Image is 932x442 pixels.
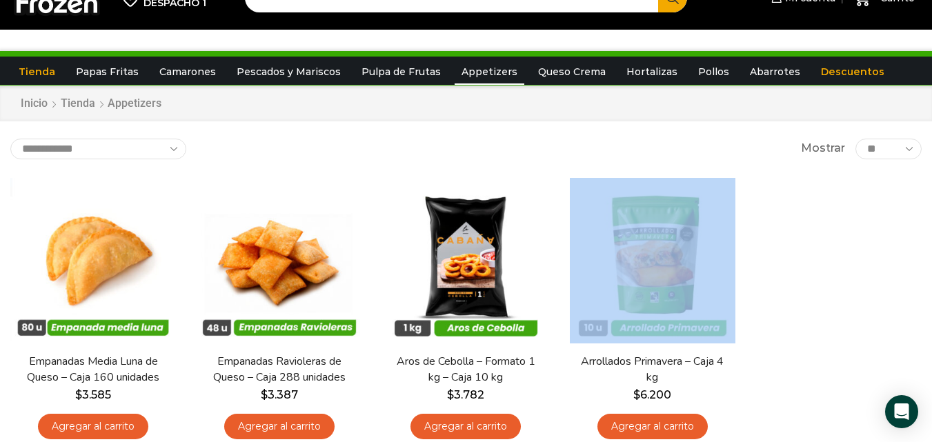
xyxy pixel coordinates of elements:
a: Queso Crema [531,59,613,85]
a: Pollos [691,59,736,85]
select: Pedido de la tienda [10,139,186,159]
bdi: 3.387 [261,388,298,401]
span: $ [75,388,82,401]
a: Tienda [12,59,62,85]
bdi: 3.585 [75,388,111,401]
a: Empanadas Ravioleras de Queso – Caja 288 unidades [205,354,354,385]
a: Descuentos [814,59,891,85]
nav: Breadcrumb [20,96,161,112]
a: Abarrotes [743,59,807,85]
a: Agregar al carrito: “Empanadas Ravioleras de Queso - Caja 288 unidades” [224,414,335,439]
a: Empanadas Media Luna de Queso – Caja 160 unidades [19,354,168,385]
span: $ [447,388,454,401]
a: Agregar al carrito: “Arrollados Primavera - Caja 4 kg” [597,414,708,439]
a: Arrollados Primavera – Caja 4 kg [578,354,727,385]
a: Papas Fritas [69,59,146,85]
a: Tienda [60,96,96,112]
h1: Appetizers [108,97,161,110]
a: Pescados y Mariscos [230,59,348,85]
div: Open Intercom Messenger [885,395,918,428]
span: Mostrar [801,141,845,157]
span: $ [633,388,640,401]
span: $ [261,388,268,401]
a: Camarones [152,59,223,85]
a: Inicio [20,96,48,112]
a: Pulpa de Frutas [355,59,448,85]
bdi: 3.782 [447,388,484,401]
a: Aros de Cebolla – Formato 1 kg – Caja 10 kg [391,354,540,385]
a: Hortalizas [619,59,684,85]
bdi: 6.200 [633,388,671,401]
a: Agregar al carrito: “Empanadas Media Luna de Queso - Caja 160 unidades” [38,414,148,439]
a: Appetizers [455,59,524,85]
a: Agregar al carrito: “Aros de Cebolla - Formato 1 kg - Caja 10 kg” [410,414,521,439]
